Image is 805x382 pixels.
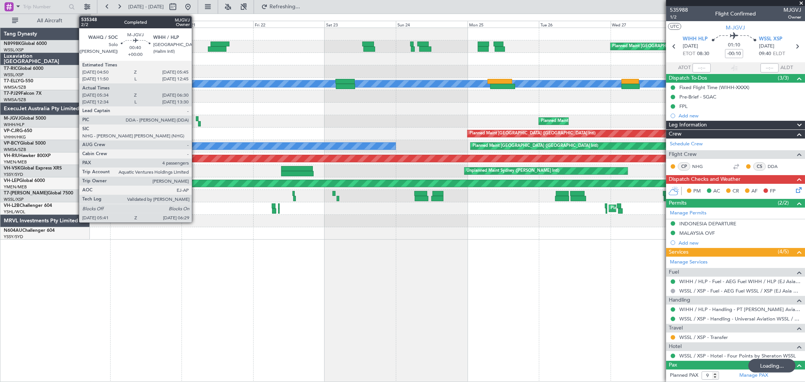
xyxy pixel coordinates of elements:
span: [DATE] - [DATE] [128,3,164,10]
span: PM [693,188,701,195]
div: Sun 24 [396,21,467,28]
button: UTC [668,23,681,30]
span: 01:10 [728,42,740,49]
a: Manage Services [670,259,708,266]
a: VH-LEPGlobal 6000 [4,179,45,183]
span: Crew [669,130,682,139]
a: WSSL/XSP [4,72,24,78]
div: Add new [679,240,801,246]
span: T7-RIC [4,66,18,71]
a: VP-CJRG-650 [4,129,32,133]
div: Planned Maint [GEOGRAPHIC_DATA] (Seletar) [613,41,701,52]
span: Handling [669,296,690,305]
a: T7-[PERSON_NAME]Global 7500 [4,191,73,196]
span: Owner [783,14,801,20]
span: T7-ELLY [4,79,20,83]
span: N8998K [4,42,21,46]
span: (4/5) [778,248,789,256]
a: N8998KGlobal 6000 [4,42,47,46]
a: WIHH / HLP - Fuel - AEG Fuel WIHH / HLP (EJ Asia Only) [679,278,801,285]
span: Refreshing... [269,4,301,9]
span: VH-L2B [4,203,20,208]
span: Dispatch Checks and Weather [669,175,740,184]
span: ALDT [780,64,793,72]
a: VH-VSKGlobal Express XRS [4,166,62,171]
div: Fri 22 [253,21,325,28]
div: Sat 23 [325,21,396,28]
a: WSSL/XSP [4,197,24,202]
div: Loading... [748,359,796,373]
span: Hotel [669,342,682,351]
span: 08:30 [697,50,709,58]
a: M-JGVJGlobal 5000 [4,116,46,121]
span: [DATE] [683,43,698,50]
div: CS [753,162,766,171]
a: WMSA/SZB [4,147,26,152]
div: Fixed Flight Time (WIHH-XXXX) [679,84,750,91]
span: AF [751,188,757,195]
a: VH-L2BChallenger 604 [4,203,52,208]
span: VP-BCY [4,141,20,146]
span: Fuel [669,268,679,277]
span: ETOT [683,50,695,58]
span: Services [669,248,688,257]
span: AC [713,188,720,195]
span: WIHH HLP [683,35,708,43]
span: M-JGVJ [726,24,745,32]
a: Manage Permits [670,209,706,217]
input: Trip Number [23,1,66,12]
a: WMSA/SZB [4,85,26,90]
span: ELDT [773,50,785,58]
button: Refreshing... [258,1,303,13]
a: YMEN/MEB [4,184,27,190]
span: Leg Information [669,121,707,129]
a: WSSL / XSP - Fuel - AEG Fuel WSSL / XSP (EJ Asia Only) [679,288,801,294]
span: T7-[PERSON_NAME] [4,191,48,196]
div: CP [678,162,690,171]
span: N604AU [4,228,22,233]
div: Wed 27 [611,21,682,28]
a: VH-RIUHawker 800XP [4,154,51,158]
span: ATOT [678,64,691,72]
a: VP-BCYGlobal 5000 [4,141,46,146]
span: 1/2 [670,14,688,20]
a: YMEN/MEB [4,159,27,165]
a: WSSL / XSP - Transfer [679,334,728,340]
a: Manage PAX [739,372,768,379]
span: FP [770,188,776,195]
span: VH-RIU [4,154,19,158]
div: Planned Maint [GEOGRAPHIC_DATA] (Halim Intl) [541,116,635,127]
div: INDONESIA DEPARTURE [679,220,736,227]
div: Planned Maint [GEOGRAPHIC_DATA] ([GEOGRAPHIC_DATA] Intl) [469,128,596,139]
div: Tue 26 [539,21,610,28]
div: Thu 21 [182,21,253,28]
div: Planned Maint Sydney ([PERSON_NAME] Intl) [611,203,699,214]
div: Add new [679,112,801,119]
a: T7-RICGlobal 6000 [4,66,43,71]
a: YSSY/SYD [4,172,23,177]
a: WIHH / HLP - Handling - PT [PERSON_NAME] Aviasi WIHH / HLP [679,306,801,313]
button: All Aircraft [8,15,82,27]
span: M-JGVJ [4,116,20,121]
span: VP-CJR [4,129,19,133]
div: Mon 25 [468,21,539,28]
span: Travel [669,324,683,333]
a: N604AUChallenger 604 [4,228,55,233]
a: T7-ELLYG-550 [4,79,33,83]
input: --:-- [693,63,711,72]
a: WMSA/SZB [4,97,26,103]
a: WSSL / XSP - Hotel - Four Points by Sheraton WSSL [679,353,796,359]
a: Schedule Crew [670,140,703,148]
a: WSSL/XSP [4,47,24,53]
a: YSSY/SYD [4,234,23,240]
a: WSSL / XSP - Handling - Universal Aviation WSSL / XSP [679,316,801,322]
div: MALAYSIA OVF [679,230,715,236]
a: NHG [692,163,709,170]
a: T7-PJ29Falcon 7X [4,91,42,96]
span: VH-VSK [4,166,20,171]
span: WSSL XSP [759,35,782,43]
label: Planned PAX [670,372,698,379]
div: [DATE] [92,15,105,22]
span: 09:40 [759,50,771,58]
span: All Aircraft [20,18,80,23]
